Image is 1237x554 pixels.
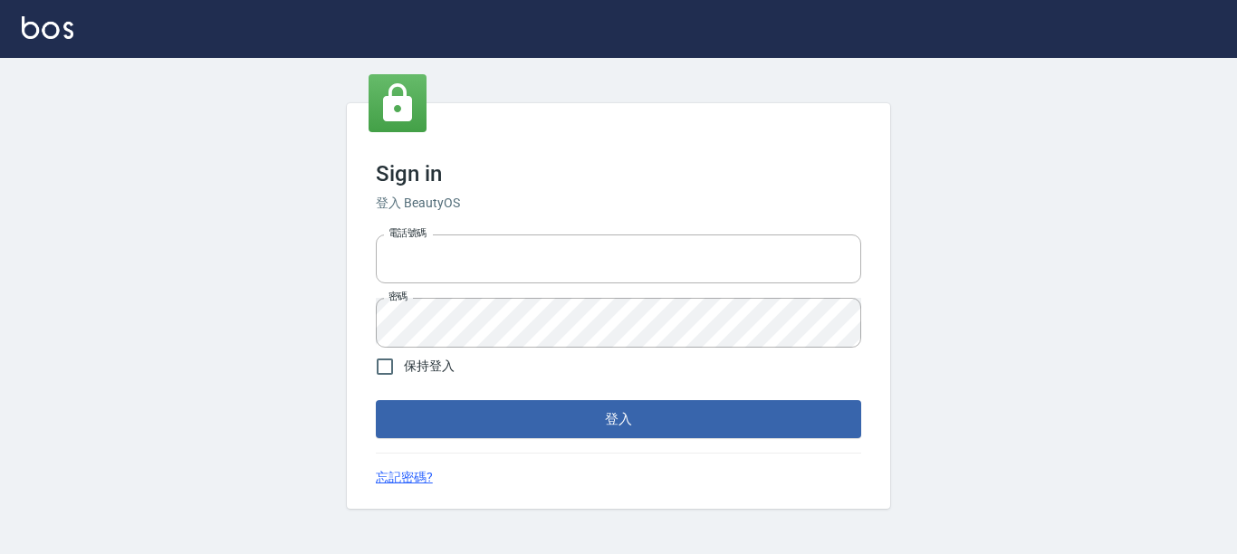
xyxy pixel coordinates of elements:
[376,400,861,438] button: 登入
[376,468,433,487] a: 忘記密碼?
[376,161,861,186] h3: Sign in
[22,16,73,39] img: Logo
[376,194,861,213] h6: 登入 BeautyOS
[404,357,455,376] span: 保持登入
[388,226,427,240] label: 電話號碼
[388,290,408,303] label: 密碼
